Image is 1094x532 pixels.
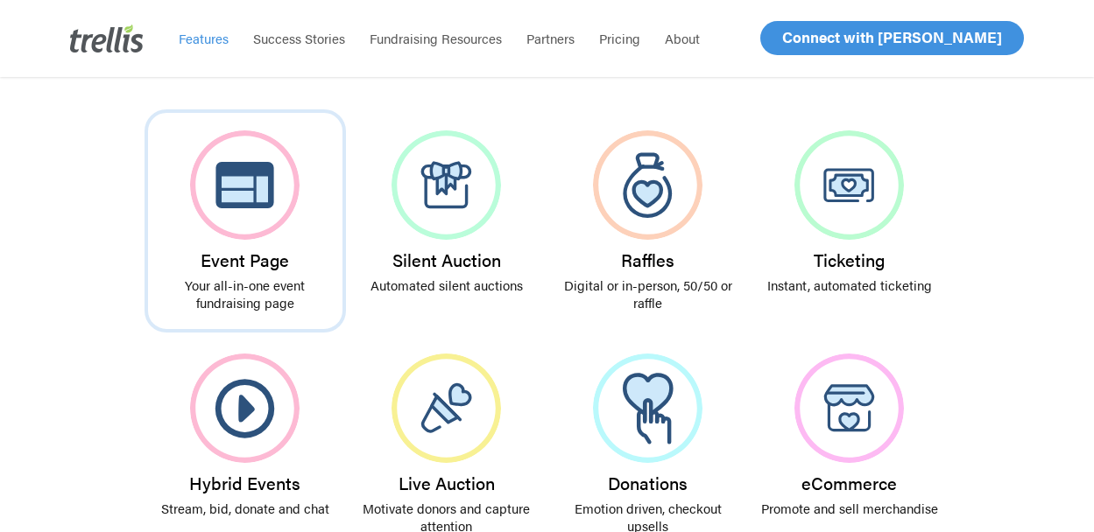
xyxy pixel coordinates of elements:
a: About [653,30,712,47]
img: eCommerce [794,353,904,463]
a: Pricing [587,30,653,47]
a: Ticketing Instant, automated ticketing [749,109,950,315]
img: Silent Auction [392,130,501,240]
img: Live Auction [392,353,501,463]
h3: Donations [560,473,737,493]
h3: Raffles [560,250,737,269]
a: Raffles Digital or in-person, 50/50 or raffle [547,109,749,332]
p: Stream, bid, donate and chat [157,500,334,517]
p: Promote and sell merchandise [761,500,938,517]
img: Donations [593,353,702,463]
span: About [665,29,700,47]
h3: Hybrid Events [157,473,334,493]
a: Partners [514,30,587,47]
img: Event Page [190,130,300,240]
h3: Event Page [157,250,334,269]
a: Features [166,30,241,47]
span: Fundraising Resources [370,29,502,47]
h3: Ticketing [761,250,938,269]
img: Ticketing [794,130,904,240]
img: Trellis [70,24,144,52]
h3: Live Auction [358,473,535,493]
img: Raffles [593,130,702,240]
span: Partners [526,29,575,47]
p: Digital or in-person, 50/50 or raffle [560,276,737,311]
p: Instant, automated ticketing [761,276,938,294]
a: Fundraising Resources [357,30,514,47]
p: Automated silent auctions [358,276,535,294]
a: Connect with [PERSON_NAME] [760,21,1024,55]
img: Hybrid Events [190,353,300,463]
p: Your all-in-one event fundraising page [157,276,334,311]
h3: eCommerce [761,473,938,493]
a: Silent Auction Automated silent auctions [346,109,547,315]
span: Success Stories [253,29,345,47]
span: Pricing [599,29,640,47]
a: Event Page Your all-in-one event fundraising page [145,109,346,332]
h3: Silent Auction [358,250,535,269]
a: Success Stories [241,30,357,47]
span: Connect with [PERSON_NAME] [782,26,1002,47]
span: Features [179,29,229,47]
